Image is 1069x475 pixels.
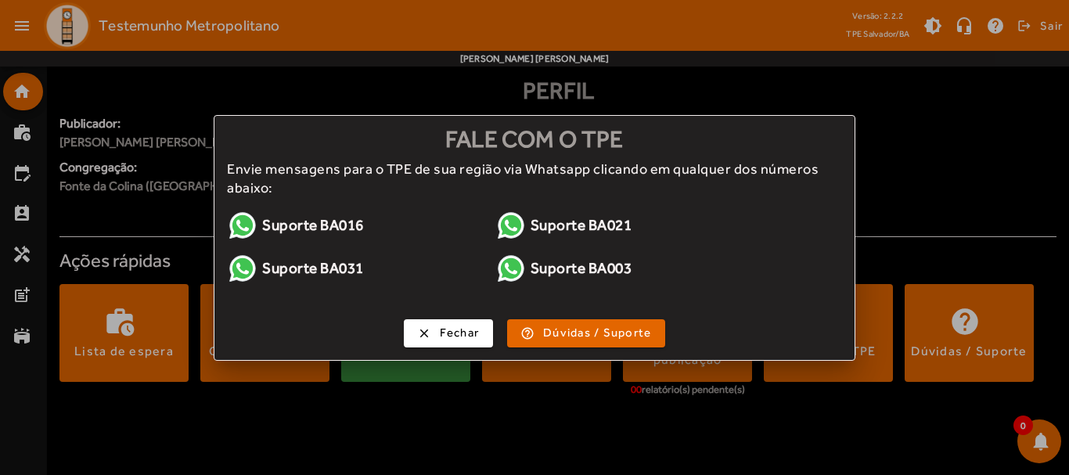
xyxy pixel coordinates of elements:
[440,324,480,342] span: Fechar
[495,210,751,241] a: Suporte BA021
[495,253,751,284] a: Suporte BA003
[543,324,651,342] span: Dúvidas / Suporte
[227,160,842,197] div: Envie mensagens para o TPE de sua região via Whatsapp clicando em qualquer dos números abaixo:
[507,319,665,347] button: Dúvidas / Suporte
[495,210,527,241] img: Whatsapp
[445,125,623,153] span: Fale com o TPE
[227,253,483,284] a: Suporte BA031
[404,319,494,347] button: Fechar
[227,253,258,284] img: Whatsapp
[227,210,483,241] a: Suporte BA016
[495,253,527,284] img: Whatsapp
[227,210,258,241] img: Whatsapp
